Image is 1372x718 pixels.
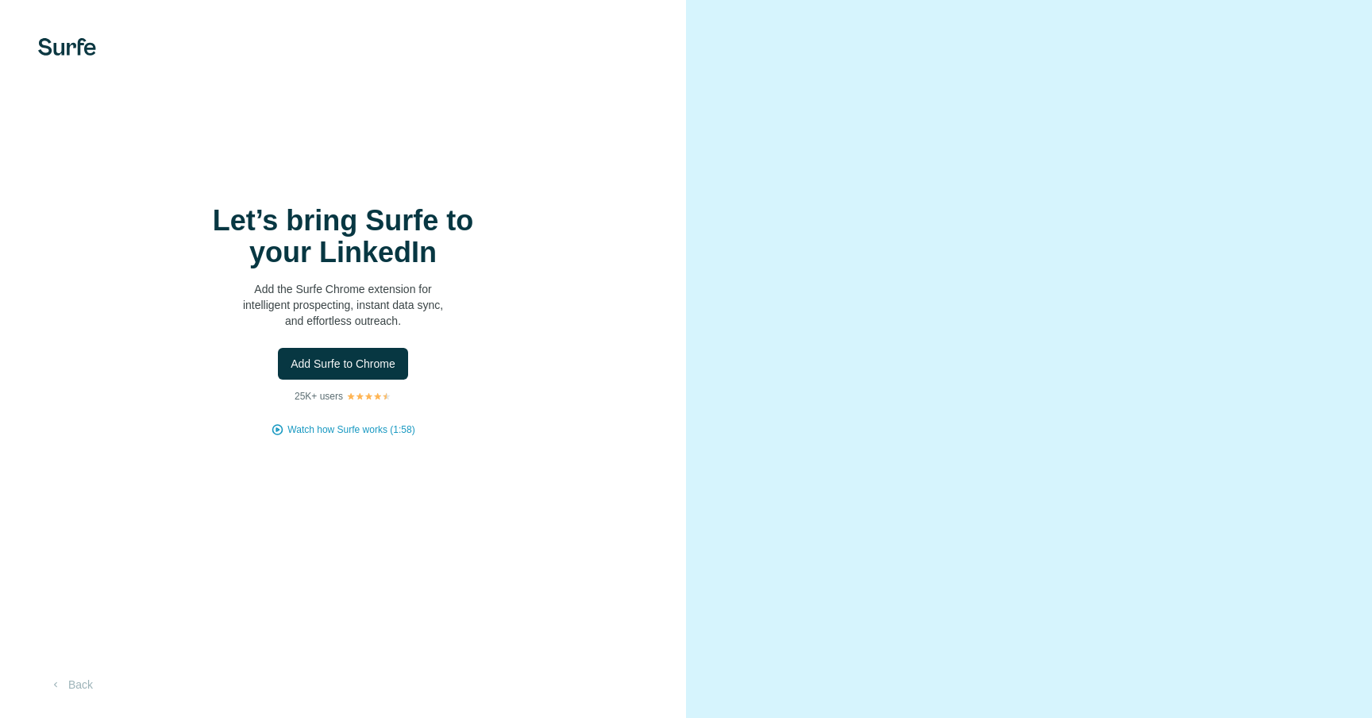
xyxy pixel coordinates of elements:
button: Back [38,670,104,699]
img: Rating Stars [346,392,391,401]
img: Surfe's logo [38,38,96,56]
p: 25K+ users [295,389,343,403]
span: Add Surfe to Chrome [291,356,395,372]
p: Add the Surfe Chrome extension for intelligent prospecting, instant data sync, and effortless out... [184,281,502,329]
button: Watch how Surfe works (1:58) [287,423,414,437]
h1: Let’s bring Surfe to your LinkedIn [184,205,502,268]
button: Add Surfe to Chrome [278,348,408,380]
